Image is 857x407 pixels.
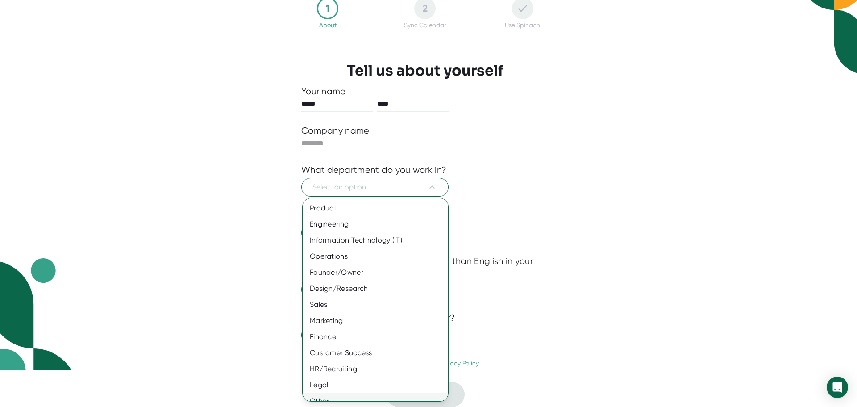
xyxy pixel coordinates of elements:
div: Finance [303,329,455,345]
div: Open Intercom Messenger [827,377,848,398]
div: Founder/Owner [303,264,455,281]
div: Operations [303,248,455,264]
div: Design/Research [303,281,455,297]
div: Customer Success [303,345,455,361]
div: Product [303,200,455,216]
div: Sales [303,297,455,313]
div: Engineering [303,216,455,232]
div: Information Technology (IT) [303,232,455,248]
div: Marketing [303,313,455,329]
div: HR/Recruiting [303,361,455,377]
div: Legal [303,377,455,393]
